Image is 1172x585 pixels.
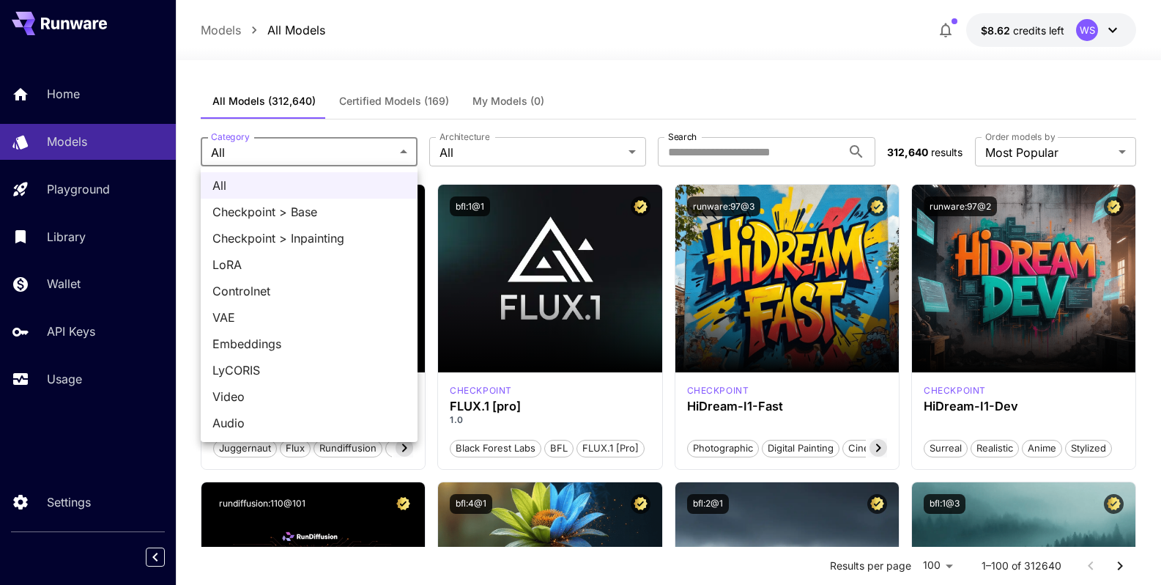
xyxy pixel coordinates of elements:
span: Checkpoint > Inpainting [212,229,406,247]
span: Checkpoint > Base [212,203,406,221]
span: VAE [212,309,406,326]
span: Controlnet [212,282,406,300]
span: LoRA [212,256,406,273]
span: Embeddings [212,335,406,353]
span: All [212,177,406,194]
span: Audio [212,414,406,432]
span: Video [212,388,406,405]
span: LyCORIS [212,361,406,379]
